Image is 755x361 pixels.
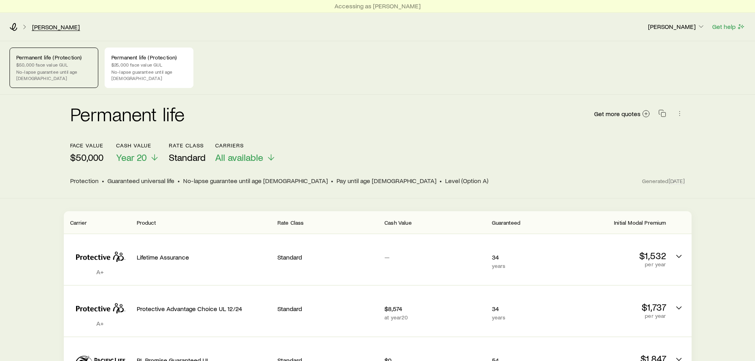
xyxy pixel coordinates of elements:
[111,54,187,61] p: Permanent life (Protection)
[16,54,92,61] p: Permanent life (Protection)
[137,253,271,261] p: Lifetime Assurance
[215,142,276,149] p: Carriers
[137,305,271,313] p: Protective Advantage Choice UL 12/24
[445,177,488,185] span: Level (Option A)
[169,142,206,163] button: Rate ClassStandard
[594,109,650,118] a: Get more quotes
[277,253,378,261] p: Standard
[70,219,87,226] span: Carrier
[107,177,174,185] span: Guaranteed universal life
[111,69,187,81] p: No-lapse guarantee until age [DEMOGRAPHIC_DATA]
[70,319,130,327] p: A+
[116,142,159,149] p: Cash Value
[116,142,159,163] button: Cash ValueYear 20
[137,219,156,226] span: Product
[105,48,193,88] a: Permanent life (Protection)$25,000 face value GULNo-lapse guarantee until age [DEMOGRAPHIC_DATA]
[384,305,485,313] p: $8,574
[565,313,666,319] p: per year
[492,219,521,226] span: Guaranteed
[565,302,666,313] p: $1,737
[384,219,412,226] span: Cash Value
[642,178,685,185] span: Generated
[669,178,685,185] span: [DATE]
[648,23,705,31] p: [PERSON_NAME]
[102,177,104,185] span: •
[565,261,666,267] p: per year
[32,23,80,31] a: [PERSON_NAME]
[492,305,559,313] p: 34
[492,253,559,261] p: 34
[334,2,421,10] p: Accessing as [PERSON_NAME]
[70,268,130,276] p: A+
[183,177,328,185] span: No-lapse guarantee until age [DEMOGRAPHIC_DATA]
[70,104,185,123] h2: Permanent life
[614,219,666,226] span: Initial Modal Premium
[594,111,640,117] span: Get more quotes
[384,314,485,321] p: at year 20
[16,61,92,68] p: $50,000 face value GUL
[169,152,206,163] span: Standard
[277,305,378,313] p: Standard
[331,177,333,185] span: •
[492,314,559,321] p: years
[16,69,92,81] p: No-lapse guarantee until age [DEMOGRAPHIC_DATA]
[178,177,180,185] span: •
[215,152,263,163] span: All available
[111,61,187,68] p: $25,000 face value GUL
[70,177,99,185] span: Protection
[565,250,666,261] p: $1,532
[440,177,442,185] span: •
[712,22,745,31] button: Get help
[277,219,304,226] span: Rate Class
[116,152,147,163] span: Year 20
[648,22,705,32] button: [PERSON_NAME]
[492,263,559,269] p: years
[215,142,276,163] button: CarriersAll available
[70,152,104,163] p: $50,000
[70,142,104,149] p: face value
[384,253,485,261] p: —
[10,48,98,88] a: Permanent life (Protection)$50,000 face value GULNo-lapse guarantee until age [DEMOGRAPHIC_DATA]
[169,142,206,149] p: Rate Class
[336,177,436,185] span: Pay until age [DEMOGRAPHIC_DATA]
